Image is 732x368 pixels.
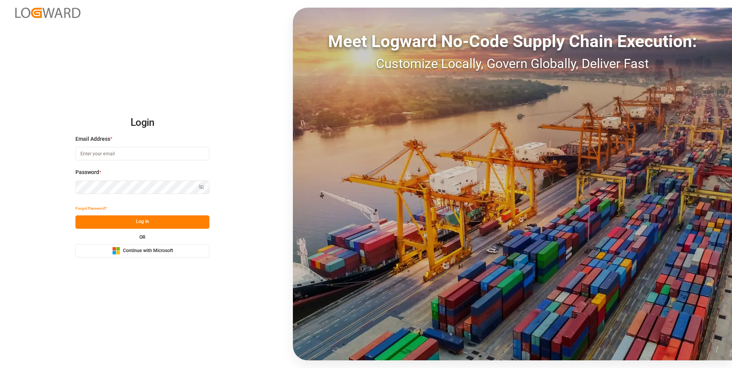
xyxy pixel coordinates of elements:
[139,235,145,239] small: OR
[75,215,209,229] button: Log In
[75,202,107,215] button: Forgot Password?
[75,111,209,135] h2: Login
[75,135,110,143] span: Email Address
[123,248,173,254] span: Continue with Microsoft
[15,8,80,18] img: Logward_new_orange.png
[293,29,732,54] div: Meet Logward No-Code Supply Chain Execution:
[75,244,209,257] button: Continue with Microsoft
[293,54,732,73] div: Customize Locally, Govern Globally, Deliver Fast
[75,147,209,160] input: Enter your email
[75,168,99,176] span: Password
